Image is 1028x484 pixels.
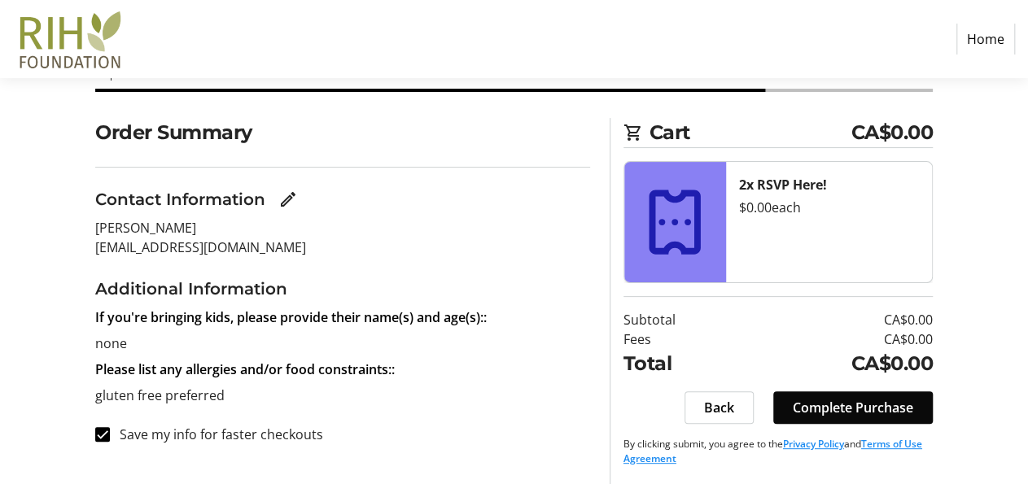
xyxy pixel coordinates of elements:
[744,329,933,349] td: CA$0.00
[95,334,590,353] p: none
[744,349,933,378] td: CA$0.00
[623,329,744,349] td: Fees
[95,218,590,238] p: [PERSON_NAME]
[623,349,744,378] td: Total
[95,308,487,326] strong: If you're bringing kids, please provide their name(s) and age(s)::
[623,310,744,329] td: Subtotal
[95,238,590,257] p: [EMAIL_ADDRESS][DOMAIN_NAME]
[704,398,734,417] span: Back
[110,425,323,444] label: Save my info for faster checkouts
[95,187,265,211] h3: Contact Information
[272,183,304,216] button: Edit Contact Information
[685,391,754,424] button: Back
[95,386,590,405] p: gluten free preferred
[773,391,933,424] button: Complete Purchase
[793,398,913,417] span: Complete Purchase
[13,7,129,72] img: Royal Inland Hospital Foundation 's Logo
[744,310,933,329] td: CA$0.00
[623,437,922,465] a: Terms of Use Agreement
[623,437,933,466] p: By clicking submit, you agree to the and
[95,360,395,378] strong: Please list any allergies and/or food constraints::
[739,176,827,194] strong: 2x RSVP Here!
[783,437,844,451] a: Privacy Policy
[851,118,933,147] span: CA$0.00
[650,118,851,147] span: Cart
[739,198,919,217] div: $0.00 each
[95,118,590,147] h2: Order Summary
[95,277,590,301] h3: Additional Information
[956,24,1015,55] a: Home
